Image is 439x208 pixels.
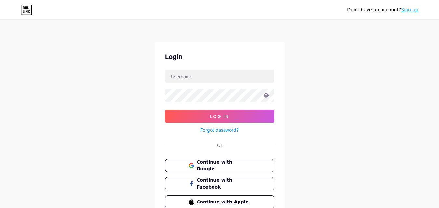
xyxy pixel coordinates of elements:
[197,199,250,205] span: Continue with Apple
[197,159,250,172] span: Continue with Google
[165,110,274,123] button: Log In
[165,177,274,190] button: Continue with Facebook
[347,6,418,13] div: Don't have an account?
[197,177,250,190] span: Continue with Facebook
[165,159,274,172] button: Continue with Google
[165,52,274,62] div: Login
[401,7,418,12] a: Sign up
[200,127,239,133] a: Forgot password?
[217,142,222,149] div: Or
[165,70,274,83] input: Username
[210,114,229,119] span: Log In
